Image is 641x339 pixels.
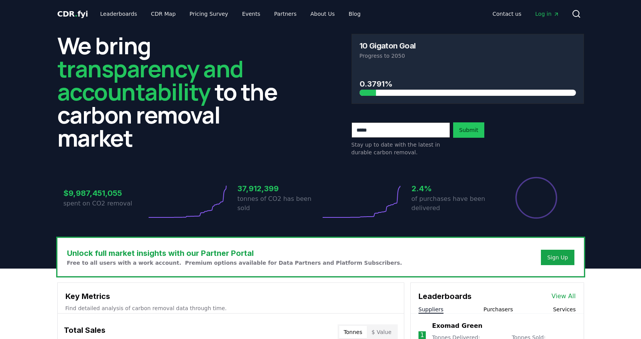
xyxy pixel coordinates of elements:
[238,183,321,194] h3: 37,912,399
[65,304,396,312] p: Find detailed analysis of carbon removal data through time.
[236,7,266,21] a: Events
[535,10,559,18] span: Log in
[432,321,482,331] a: Exomad Green
[360,42,416,50] h3: 10 Gigaton Goal
[486,7,527,21] a: Contact us
[412,183,495,194] h3: 2.4%
[412,194,495,213] p: of purchases have been delivered
[484,306,513,313] button: Purchasers
[94,7,143,21] a: Leaderboards
[67,259,402,267] p: Free to all users with a work account. Premium options available for Data Partners and Platform S...
[367,326,396,338] button: $ Value
[145,7,182,21] a: CDR Map
[547,254,568,261] a: Sign Up
[339,326,367,338] button: Tonnes
[418,306,444,313] button: Suppliers
[529,7,565,21] a: Log in
[304,7,341,21] a: About Us
[552,292,576,301] a: View All
[183,7,234,21] a: Pricing Survey
[94,7,367,21] nav: Main
[553,306,576,313] button: Services
[360,78,576,90] h3: 0.3791%
[64,199,147,208] p: spent on CO2 removal
[57,8,88,19] a: CDR.fyi
[57,53,243,107] span: transparency and accountability
[75,9,77,18] span: .
[515,176,558,219] div: Percentage of sales delivered
[268,7,303,21] a: Partners
[541,250,574,265] button: Sign Up
[57,9,88,18] span: CDR fyi
[453,122,485,138] button: Submit
[343,7,367,21] a: Blog
[57,34,290,149] h2: We bring to the carbon removal market
[64,187,147,199] h3: $9,987,451,055
[360,52,576,60] p: Progress to 2050
[67,247,402,259] h3: Unlock full market insights with our Partner Portal
[351,141,450,156] p: Stay up to date with the latest in durable carbon removal.
[418,291,472,302] h3: Leaderboards
[486,7,565,21] nav: Main
[65,291,396,302] h3: Key Metrics
[238,194,321,213] p: tonnes of CO2 has been sold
